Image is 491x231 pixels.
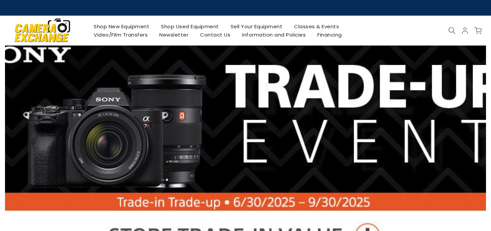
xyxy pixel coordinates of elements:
[88,22,155,31] a: Shop New Equipment
[154,31,194,39] a: Newsletter
[312,31,348,39] a: Financing
[236,31,312,39] a: Information and Policies
[225,22,288,31] a: Sell Your Equipment
[194,31,236,39] a: Contact Us
[288,22,345,31] a: Classes & Events
[88,31,154,39] a: Video/Film Transfers
[155,22,225,31] a: Shop Used Equipment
